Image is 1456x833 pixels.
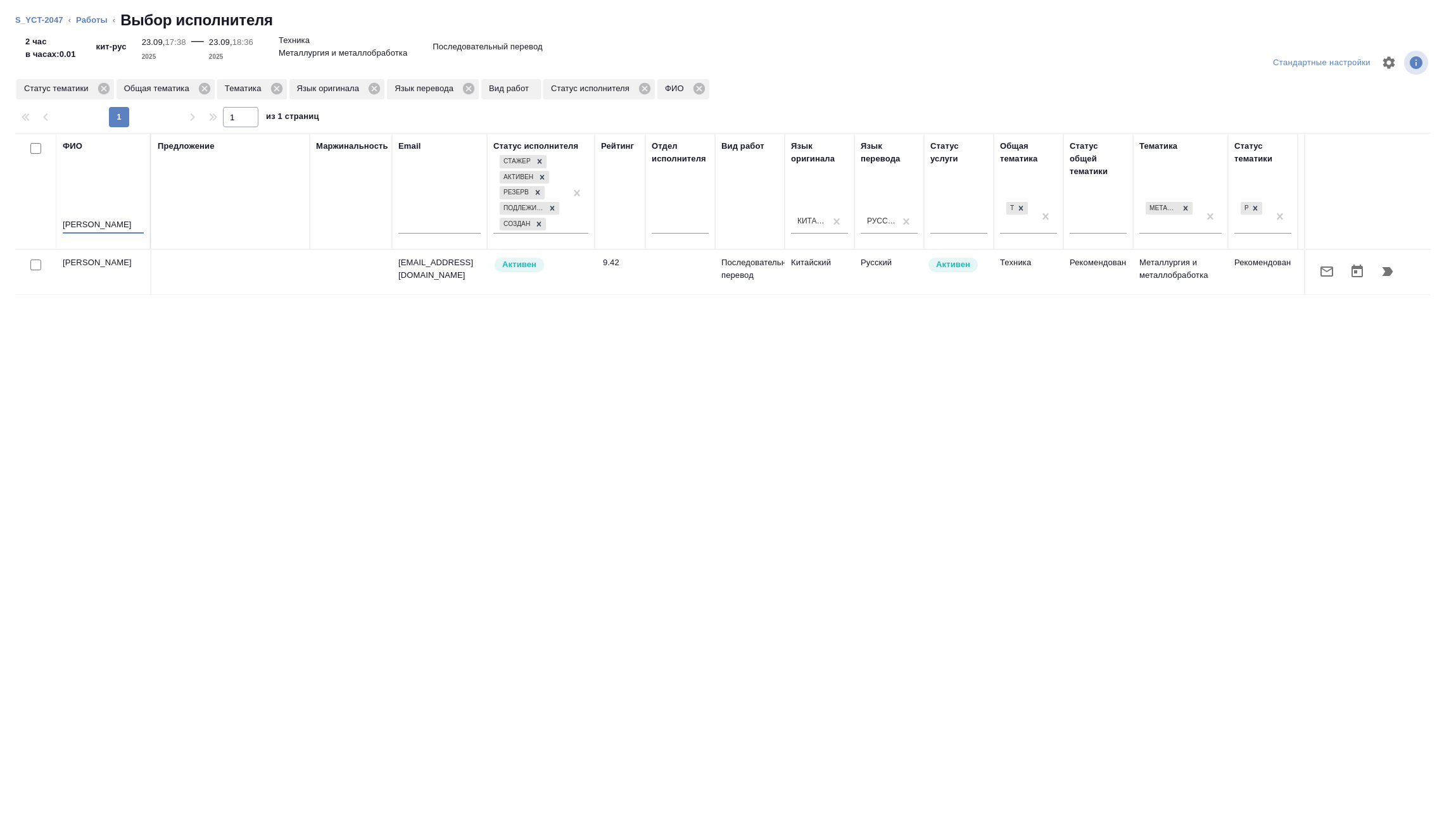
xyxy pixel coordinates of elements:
button: Отправить предложение о работе [1312,256,1342,287]
div: Статус исполнителя [493,140,578,153]
div: Статус тематики [1234,140,1291,165]
p: Техника [279,34,310,47]
div: Подлежит внедрению [500,202,545,215]
p: ФИО [665,82,688,95]
p: Язык оригинала [297,82,364,95]
button: Открыть календарь загрузки [1342,256,1372,287]
div: Резерв [500,186,531,199]
td: Рекомендован [1063,250,1133,294]
li: ‹ [68,14,71,27]
p: Язык перевода [395,82,458,95]
div: split button [1270,53,1374,73]
div: Рейтинг [601,140,634,153]
span: Посмотреть информацию [1404,51,1431,75]
div: Стажер, Активен, Резерв, Подлежит внедрению, Создан [498,185,546,201]
div: Статус общей тематики [1070,140,1127,178]
div: Стажер [500,155,533,168]
div: Вид работ [721,140,764,153]
p: [EMAIL_ADDRESS][DOMAIN_NAME] [398,256,481,282]
div: Металлургия и металлобработка [1146,202,1179,215]
div: Стажер, Активен, Резерв, Подлежит внедрению, Создан [498,216,547,232]
div: Email [398,140,421,153]
p: Тематика [225,82,266,95]
div: Язык оригинала [791,140,848,165]
div: Маржинальность [316,140,388,153]
div: Статус исполнителя [543,79,655,99]
p: 17:38 [165,37,186,47]
li: ‹ [113,14,115,27]
div: Язык перевода [387,79,479,99]
p: Общая тематика [124,82,194,95]
div: ФИО [657,79,709,99]
p: 23.09, [142,37,165,47]
p: Статус тематики [24,82,93,95]
div: Тематика [217,79,287,99]
div: Металлургия и металлобработка [1144,201,1194,216]
div: Отдел исполнителя [652,140,709,165]
p: Статус исполнителя [551,82,634,95]
div: Рекомендован [1239,201,1263,216]
nav: breadcrumb [15,10,1441,30]
div: 9.42 [603,256,639,269]
p: Активен [502,258,536,271]
td: Техника [994,250,1063,294]
div: Создан [500,218,532,231]
td: Русский [854,250,924,294]
p: Вид работ [489,82,533,95]
td: [PERSON_NAME] [56,250,151,294]
div: Тематика [1139,140,1177,153]
div: Стажер, Активен, Резерв, Подлежит внедрению, Создан [498,201,560,216]
span: Настроить таблицу [1374,47,1404,78]
div: Техника [1006,202,1014,215]
a: S_YCT-2047 [15,15,63,25]
input: Выбери исполнителей, чтобы отправить приглашение на работу [30,260,41,270]
div: Стажер, Активен, Резерв, Подлежит внедрению, Создан [498,170,550,185]
div: Стажер, Активен, Резерв, Подлежит внедрению, Создан [498,154,548,170]
div: Предложение [158,140,215,153]
p: 2 час [25,35,76,48]
div: ФИО [63,140,82,153]
p: Металлургия и металлобработка [1139,256,1222,282]
p: Активен [936,258,970,271]
div: Общая тематика [117,79,215,99]
div: Язык оригинала [289,79,385,99]
div: Рядовой исполнитель: назначай с учетом рейтинга [493,256,588,273]
p: Последовательный перевод [721,256,778,282]
span: из 1 страниц [266,109,319,127]
div: Китайский [797,216,826,227]
div: Рекомендован [1241,202,1248,215]
h2: Выбор исполнителя [120,10,273,30]
div: Общая тематика [1000,140,1057,165]
div: Язык перевода [861,140,918,165]
div: Статус услуги [930,140,987,165]
div: Русский [867,216,896,227]
td: Китайский [785,250,854,294]
a: Работы [76,15,108,25]
div: — [191,30,204,63]
div: Техника [1005,201,1029,216]
td: Рекомендован [1228,250,1298,294]
div: Статус тематики [16,79,114,99]
p: Последовательный перевод [433,41,542,53]
p: 18:36 [232,37,253,47]
p: 23.09, [209,37,232,47]
div: Активен [500,171,535,184]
